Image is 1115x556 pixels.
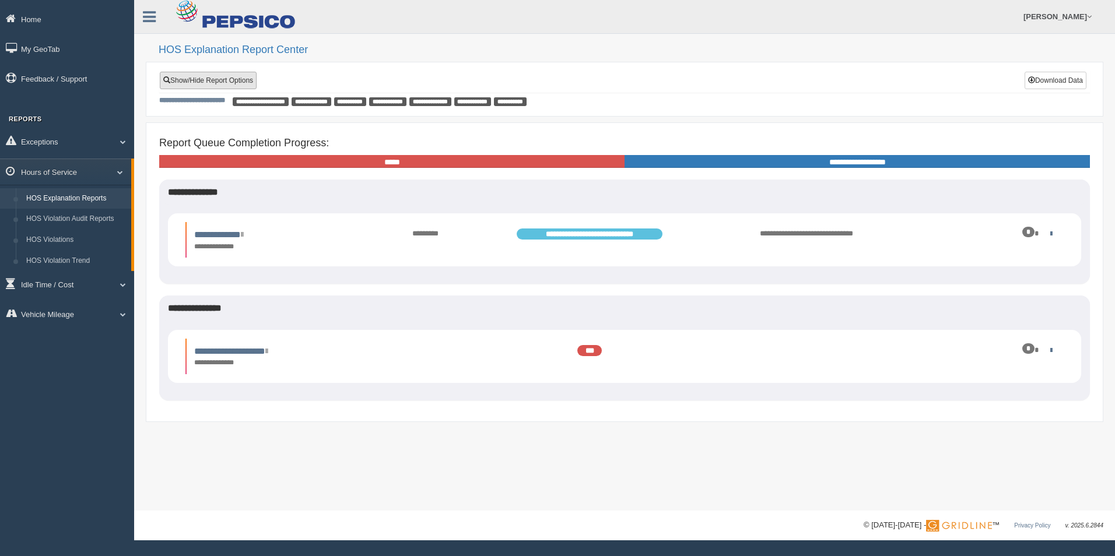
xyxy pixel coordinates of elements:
a: Privacy Policy [1014,522,1050,529]
img: Gridline [926,520,992,532]
a: Show/Hide Report Options [160,72,257,89]
a: HOS Explanation Reports [21,188,131,209]
h4: Report Queue Completion Progress: [159,138,1090,149]
a: HOS Violation Trend [21,251,131,272]
li: Expand [185,222,1064,258]
a: HOS Violation Audit Reports [21,209,131,230]
div: © [DATE]-[DATE] - ™ [864,519,1103,532]
a: HOS Violations [21,230,131,251]
h2: HOS Explanation Report Center [159,44,1103,56]
button: Download Data [1025,72,1086,89]
li: Expand [185,339,1064,374]
span: v. 2025.6.2844 [1065,522,1103,529]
